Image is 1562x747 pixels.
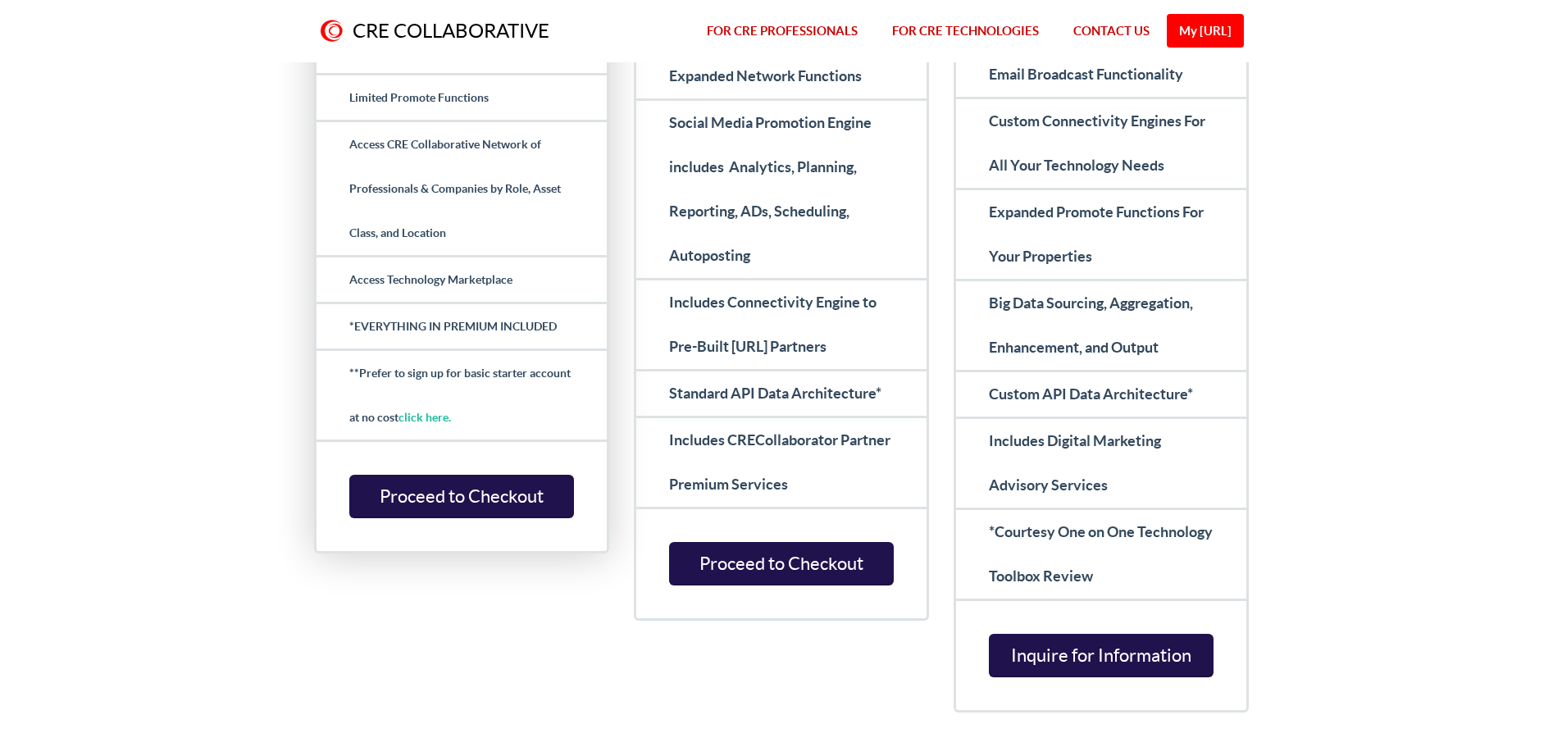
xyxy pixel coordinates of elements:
[349,91,489,104] strong: Limited Promote Functions
[669,294,877,355] strong: Includes Connectivity Engine to Pre-Built [URL] Partners
[349,273,512,286] strong: Access Technology Marketplace
[1241,195,1243,221] div: Protected by Grammarly
[989,523,1213,585] strong: *Courtesy One on One Technology Toolbox Review
[921,541,923,567] div: Protected by Grammarly
[669,431,890,493] strong: Includes CRECollaborator Partner Premium Services
[669,114,872,264] strong: Social Media Promotion Engine includes Analytics, Planning, Reporting, ADs, Scheduling, Autoposting
[989,634,1214,677] a: Inquire for Information
[669,67,862,84] strong: Expanded Network Functions
[1241,392,1243,417] div: Protected by Grammarly
[1167,14,1244,48] a: My [URL]
[669,385,881,402] strong: Standard API Data Architecture*
[349,367,571,424] strong: **Prefer to sign up for basic starter account at no cost
[989,66,1183,83] strong: Email Broadcast Functionality
[989,112,1205,174] strong: Custom Connectivity Engines For All Your Technology Needs
[921,303,923,328] div: Protected by Grammarly
[349,138,561,239] strong: Access CRE Collaborative Network of Professionals & Companies by Role, Asset Class, and Location
[398,411,451,424] a: click here.
[349,475,574,518] a: Proceed to Checkout
[989,385,1193,403] strong: Custom API Data Architecture*
[989,432,1161,494] strong: Includes Digital Marketing Advisory Services
[669,542,894,585] a: Proceed to Checkout
[921,390,923,416] div: Protected by Grammarly
[989,203,1204,265] strong: Expanded Promote Functions For Your Properties
[349,320,557,333] strong: *EVERYTHING IN PREMIUM INCLUDED
[989,294,1193,356] strong: Big Data Sourcing, Aggregation, Enhancement, and Output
